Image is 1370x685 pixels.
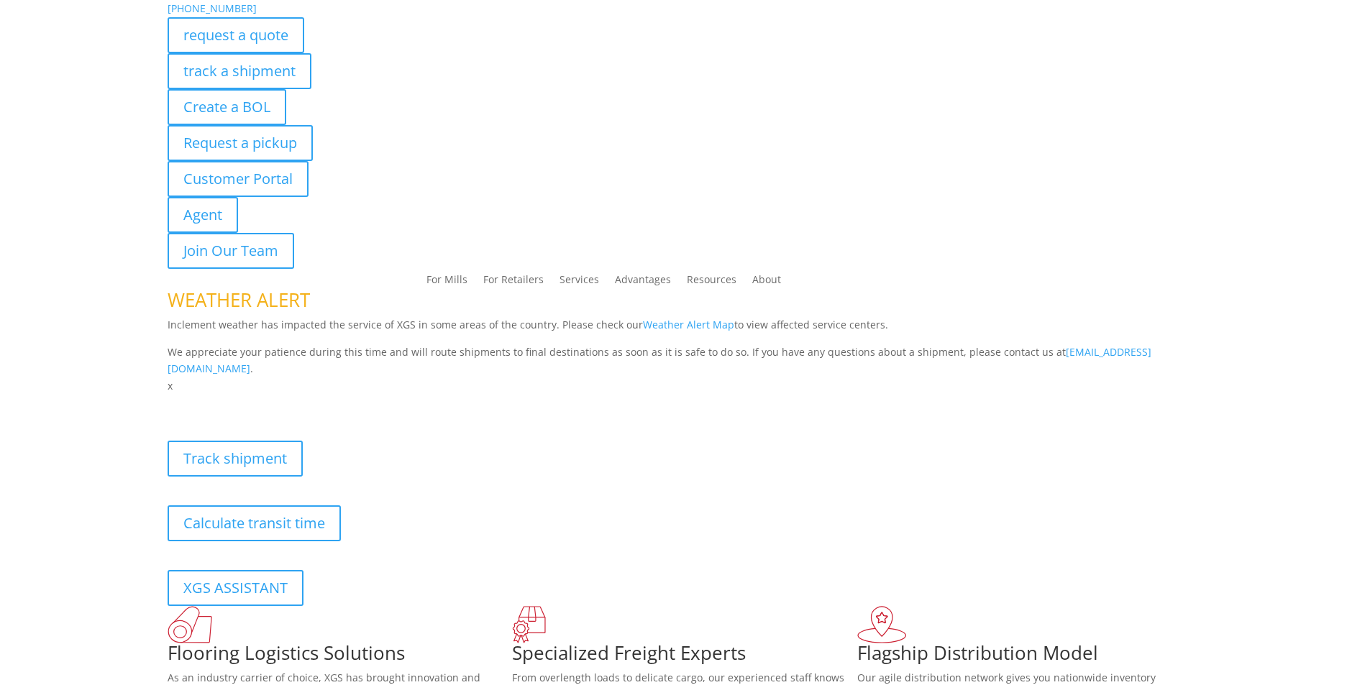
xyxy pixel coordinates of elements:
p: We appreciate your patience during this time and will route shipments to final destinations as so... [168,344,1203,378]
a: Services [560,275,599,290]
h1: Specialized Freight Experts [512,643,857,669]
p: x [168,377,1203,395]
img: xgs-icon-flagship-distribution-model-red [857,606,907,643]
a: [PHONE_NUMBER] [168,1,257,15]
b: Visibility, transparency, and control for your entire supply chain. [168,397,488,410]
a: Weather Alert Map [643,318,734,331]
a: For Retailers [483,275,544,290]
a: Resources [687,275,736,290]
span: WEATHER ALERT [168,287,310,313]
img: xgs-icon-total-supply-chain-intelligence-red [168,606,212,643]
h1: Flagship Distribution Model [857,643,1202,669]
a: Agent [168,197,238,233]
h1: Flooring Logistics Solutions [168,643,513,669]
a: XGS ASSISTANT [168,570,303,606]
img: xgs-icon-focused-on-flooring-red [512,606,546,643]
a: About [752,275,781,290]
a: Join Our Team [168,233,294,269]
a: request a quote [168,17,304,53]
a: Advantages [615,275,671,290]
a: Request a pickup [168,125,313,161]
a: Track shipment [168,441,303,477]
a: For Mills [426,275,467,290]
a: Customer Portal [168,161,309,197]
a: Create a BOL [168,89,286,125]
a: track a shipment [168,53,311,89]
a: Calculate transit time [168,505,341,541]
p: Inclement weather has impacted the service of XGS in some areas of the country. Please check our ... [168,316,1203,344]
